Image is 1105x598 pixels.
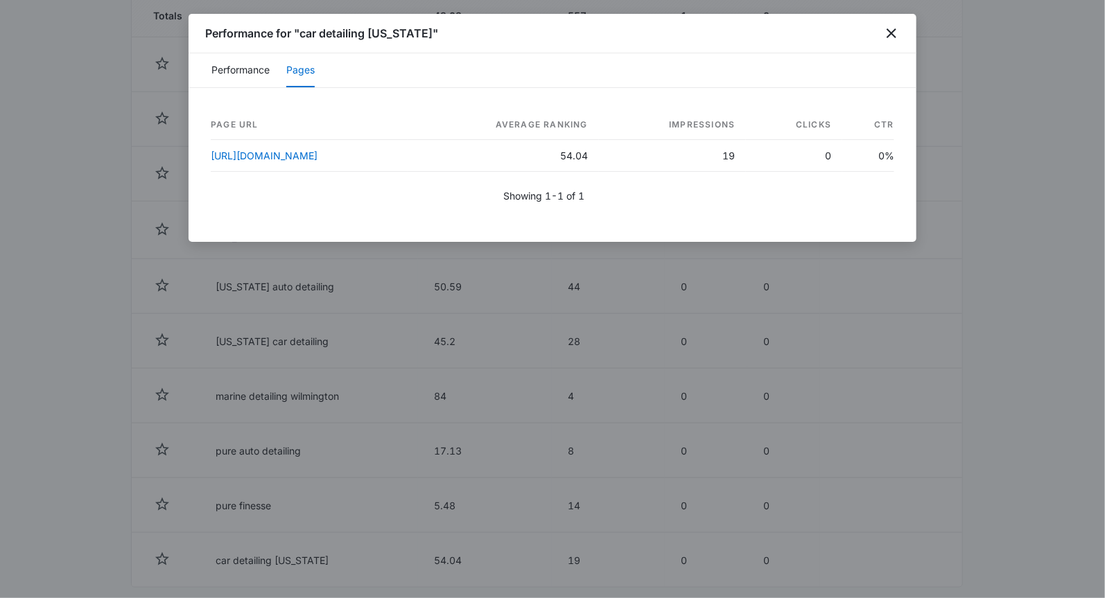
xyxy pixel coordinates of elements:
[599,110,747,140] th: Impressions
[746,110,842,140] th: Clicks
[408,140,599,172] td: 54.04
[286,54,315,87] button: Pages
[883,25,900,42] button: close
[842,110,894,140] th: CTR
[599,140,747,172] td: 19
[842,140,894,172] td: 0%
[205,25,438,42] h1: Performance for "car detailing [US_STATE]"
[504,188,585,203] p: Showing 1-1 of 1
[211,150,317,161] a: [URL][DOMAIN_NAME]
[211,110,408,140] th: Page URL
[408,110,599,140] th: Average Ranking
[746,140,842,172] td: 0
[211,54,270,87] button: Performance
